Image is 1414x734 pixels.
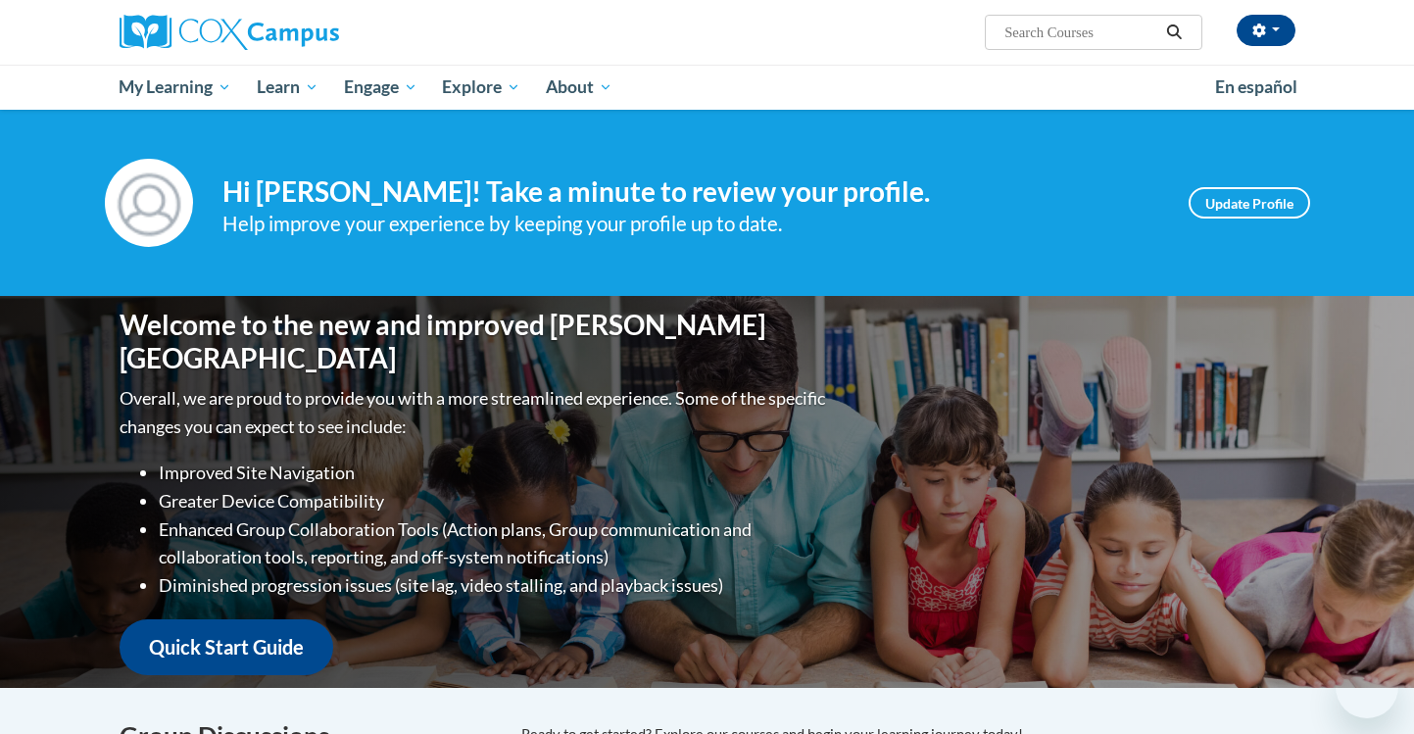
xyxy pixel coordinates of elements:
span: Engage [344,75,417,99]
span: About [546,75,612,99]
h1: Welcome to the new and improved [PERSON_NAME][GEOGRAPHIC_DATA] [120,309,830,374]
a: Learn [244,65,331,110]
a: About [533,65,625,110]
li: Greater Device Compatibility [159,487,830,515]
li: Diminished progression issues (site lag, video stalling, and playback issues) [159,571,830,600]
a: My Learning [107,65,245,110]
input: Search Courses [1002,21,1159,44]
button: Account Settings [1237,15,1295,46]
a: Explore [429,65,533,110]
div: Help improve your experience by keeping your profile up to date. [222,208,1159,240]
a: Cox Campus [120,15,492,50]
img: Profile Image [105,159,193,247]
span: My Learning [119,75,231,99]
img: Cox Campus [120,15,339,50]
li: Improved Site Navigation [159,459,830,487]
span: En español [1215,76,1297,97]
p: Overall, we are proud to provide you with a more streamlined experience. Some of the specific cha... [120,384,830,441]
span: Learn [257,75,318,99]
a: En español [1202,67,1310,108]
li: Enhanced Group Collaboration Tools (Action plans, Group communication and collaboration tools, re... [159,515,830,572]
h4: Hi [PERSON_NAME]! Take a minute to review your profile. [222,175,1159,209]
iframe: Button to launch messaging window [1336,656,1398,718]
a: Update Profile [1189,187,1310,219]
a: Quick Start Guide [120,619,333,675]
button: Search [1159,21,1189,44]
div: Main menu [90,65,1325,110]
a: Engage [331,65,430,110]
span: Explore [442,75,520,99]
